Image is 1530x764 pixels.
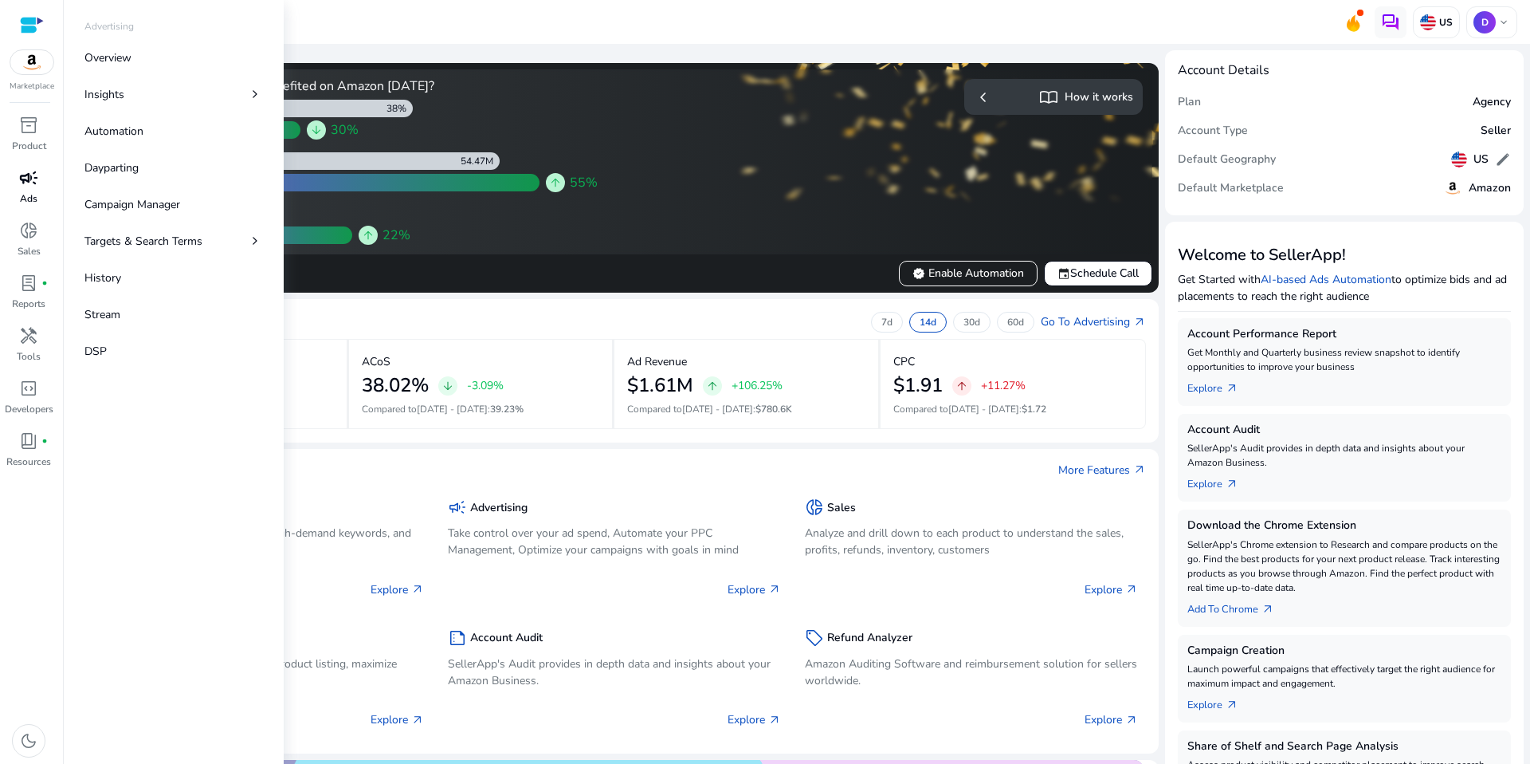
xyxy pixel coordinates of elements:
[310,124,323,136] span: arrow_downward
[627,353,687,370] p: Ad Revenue
[627,374,693,397] h2: $1.61M
[84,270,121,286] p: History
[1473,96,1511,109] h5: Agency
[84,123,143,140] p: Automation
[1178,271,1511,305] p: Get Started with to optimize bids and ad placements to reach the right audience
[362,353,390,370] p: ACoS
[448,628,467,648] span: summarize
[12,297,45,311] p: Reports
[84,233,202,250] p: Targets & Search Terms
[461,155,500,167] div: 54.47M
[19,731,38,750] span: dark_mode
[1420,14,1436,30] img: us.svg
[1226,699,1238,711] span: arrow_outward
[912,267,925,280] span: verified
[17,349,41,364] p: Tools
[247,233,263,249] span: chevron_right
[1057,265,1139,282] span: Schedule Call
[706,380,719,392] span: arrow_upward
[19,326,38,345] span: handyman
[1133,316,1146,329] span: arrow_outward
[84,19,134,33] p: Advertising
[1187,345,1501,374] p: Get Monthly and Quarterly business review snapshot to identify opportunities to improve your busi...
[1469,182,1511,195] h5: Amazon
[1187,740,1501,754] h5: Share of Shelf and Search Page Analysis
[19,168,38,187] span: campaign
[1125,714,1138,727] span: arrow_outward
[805,628,824,648] span: sell
[1226,382,1238,395] span: arrow_outward
[1178,96,1201,109] h5: Plan
[805,656,1138,689] p: Amazon Auditing Software and reimbursement solution for sellers worldwide.
[86,79,608,94] h4: How Smart Automation users benefited on Amazon [DATE]?
[1443,179,1462,198] img: amazon.svg
[371,711,424,728] p: Explore
[1058,462,1146,478] a: More Featuresarrow_outward
[1041,313,1146,330] a: Go To Advertisingarrow_outward
[827,632,912,645] h5: Refund Analyzer
[893,353,915,370] p: CPC
[10,50,53,74] img: amazon.svg
[1473,153,1489,167] h5: US
[912,265,1024,282] span: Enable Automation
[1187,328,1501,341] h5: Account Performance Report
[881,316,892,329] p: 7d
[371,581,424,598] p: Explore
[549,176,562,189] span: arrow_upward
[448,525,781,558] p: Take control over your ad spend, Automate your PPC Management, Optimize your campaigns with goals...
[732,380,783,392] p: +106.25%
[728,581,781,598] p: Explore
[1187,595,1287,617] a: Add To Chrome
[768,714,781,727] span: arrow_outward
[1187,374,1251,396] a: Explorearrow_outward
[805,525,1138,558] p: Analyze and drill down to each product to understand the sales, profits, refunds, inventory, cust...
[1436,16,1453,29] p: US
[411,714,424,727] span: arrow_outward
[19,379,38,398] span: code_blocks
[1187,538,1501,595] p: SellerApp's Chrome extension to Research and compare products on the go. Find the best products f...
[84,196,180,213] p: Campaign Manager
[362,229,375,242] span: arrow_upward
[84,86,124,103] p: Insights
[974,88,993,107] span: chevron_left
[768,583,781,596] span: arrow_outward
[1481,124,1511,138] h5: Seller
[893,374,943,397] h2: $1.91
[19,274,38,293] span: lab_profile
[18,244,41,258] p: Sales
[1473,11,1496,33] p: D
[755,403,792,415] span: $780.6K
[1495,152,1511,167] span: edit
[20,191,37,206] p: Ads
[1187,662,1501,691] p: Launch powerful campaigns that effectively target the right audience for maximum impact and engag...
[1125,583,1138,596] span: arrow_outward
[1187,441,1501,470] p: SellerApp's Audit provides in depth data and insights about your Amazon Business.
[728,711,781,728] p: Explore
[411,583,424,596] span: arrow_outward
[470,502,528,515] h5: Advertising
[1451,152,1467,167] img: us.svg
[1261,603,1274,616] span: arrow_outward
[84,343,107,360] p: DSP
[1022,403,1046,415] span: $1.72
[41,280,48,286] span: fiber_manual_record
[12,139,46,153] p: Product
[1261,272,1391,287] a: AI-based Ads Automation
[981,380,1026,392] p: +11.27%
[1187,470,1251,492] a: Explorearrow_outward
[1039,88,1058,107] span: import_contacts
[1497,16,1510,29] span: keyboard_arrow_down
[1187,519,1501,533] h5: Download the Chrome Extension
[84,306,120,323] p: Stream
[448,656,781,689] p: SellerApp's Audit provides in depth data and insights about your Amazon Business.
[827,502,856,515] h5: Sales
[682,403,753,415] span: [DATE] - [DATE]
[41,438,48,444] span: fiber_manual_record
[19,221,38,240] span: donut_small
[490,403,524,415] span: 39.23%
[963,316,980,329] p: 30d
[1226,478,1238,490] span: arrow_outward
[893,402,1133,416] p: Compared to :
[5,402,53,416] p: Developers
[1178,246,1511,265] h3: Welcome to SellerApp!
